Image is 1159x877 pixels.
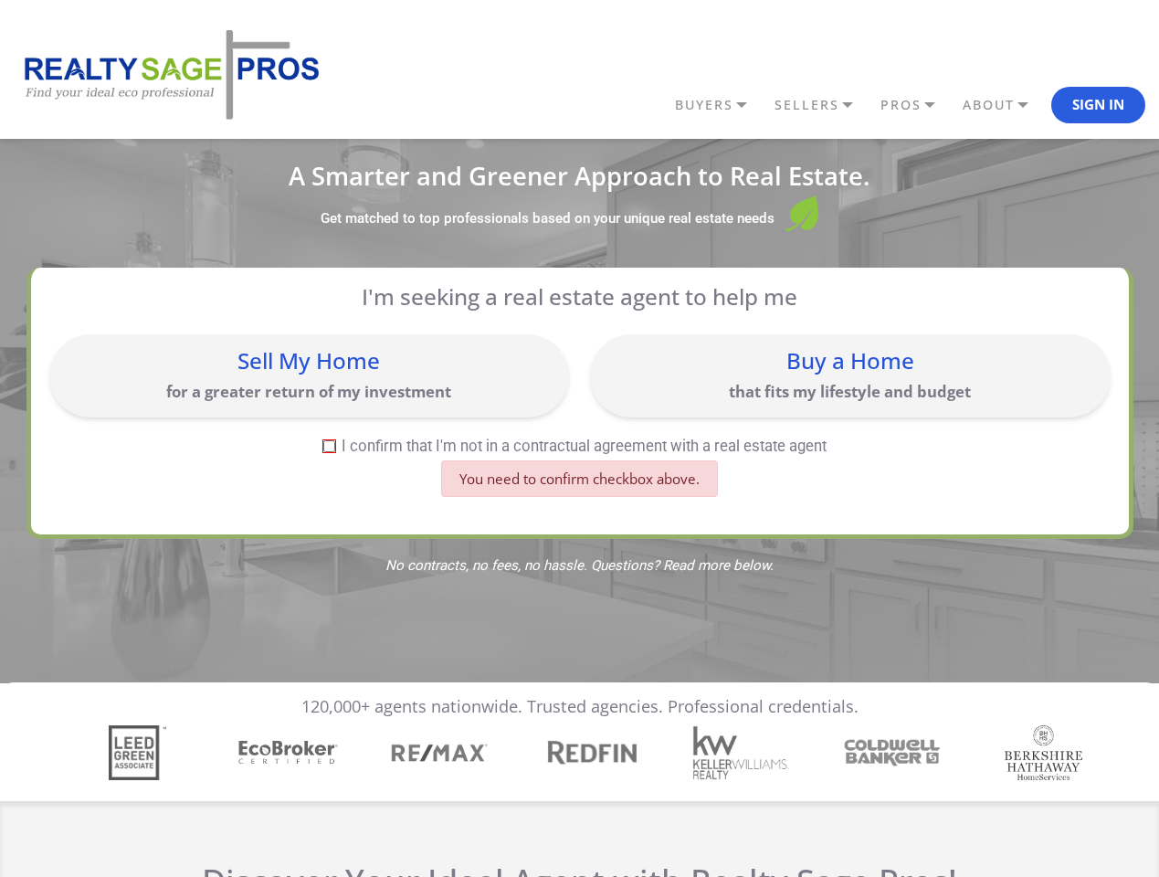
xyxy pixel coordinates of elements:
h1: A Smarter and Greener Approach to Real Estate. [26,164,1133,188]
label: Get matched to top professionals based on your unique real estate needs [321,210,774,228]
div: 3 / 7 [397,725,495,780]
div: 2 / 7 [247,737,344,768]
a: BUYERS [670,90,770,121]
a: PROS [876,90,958,121]
img: Sponsor Logo: Berkshire Hathaway [1005,725,1083,780]
div: 1 / 7 [95,725,193,780]
span: No contracts, no fees, no hassle. Questions? Read more below. [26,559,1133,573]
div: Buy a Home [599,350,1101,372]
p: for a greater return of my investment [58,381,560,402]
p: I'm seeking a real estate agent to help me [73,283,1086,310]
a: ABOUT [958,90,1051,121]
div: 6 / 7 [850,735,948,770]
div: Sell My Home [58,350,560,372]
img: Sponsor Logo: Remax [390,725,488,780]
div: 4 / 7 [548,735,646,769]
img: Sponsor Logo: Leed Green Associate [109,725,166,780]
button: Sign In [1051,87,1145,123]
img: Sponsor Logo: Keller Williams Realty [692,725,790,780]
a: SELLERS [770,90,876,121]
div: You need to confirm checkbox above. [441,460,718,497]
p: 120,000+ agents nationwide. Trusted agencies. Professional credentials. [301,697,859,717]
div: 7 / 7 [1001,725,1099,780]
div: 5 / 7 [700,725,797,780]
img: REALTY SAGE PROS [14,27,324,122]
img: Sponsor Logo: Redfin [538,735,643,769]
input: I confirm that I'm not in a contractual agreement with a real estate agent [323,440,335,452]
img: Sponsor Logo: Coldwell Banker [840,735,945,770]
label: I confirm that I'm not in a contractual agreement with a real estate agent [49,438,1101,454]
img: Sponsor Logo: Ecobroker [236,737,341,768]
p: that fits my lifestyle and budget [599,381,1101,402]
